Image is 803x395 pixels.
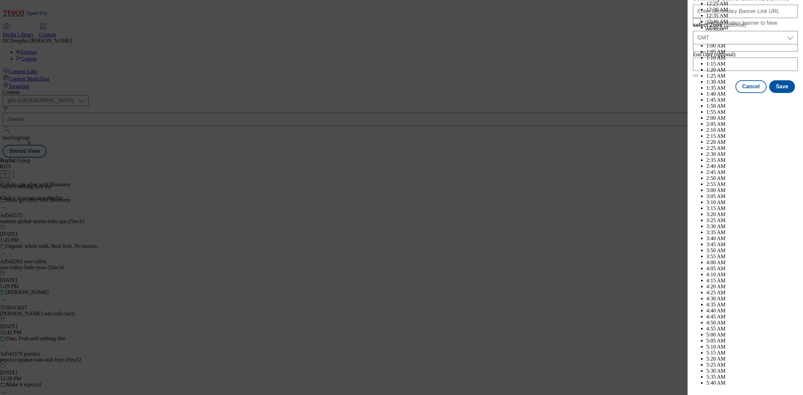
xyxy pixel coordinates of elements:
[706,308,798,314] li: 4:40 AM
[706,151,798,157] li: 2:30 AM
[706,217,798,223] li: 3:25 AM
[706,127,798,133] li: 2:10 AM
[706,223,798,229] li: 3:30 AM
[706,374,798,380] li: 5:35 AM
[706,103,798,109] li: 1:50 AM
[706,241,798,248] li: 3:45 AM
[706,284,798,290] li: 4:20 AM
[706,302,798,308] li: 4:35 AM
[706,332,798,338] li: 5:00 AM
[706,49,798,55] li: 1:05 AM
[706,139,798,145] li: 2:20 AM
[706,338,798,344] li: 5:05 AM
[706,272,798,278] li: 4:10 AM
[706,229,798,235] li: 3:35 AM
[706,109,798,115] li: 1:55 AM
[706,278,798,284] li: 4:15 AM
[706,235,798,241] li: 3:40 AM
[706,175,798,181] li: 2:50 AM
[706,157,798,163] li: 2:35 AM
[706,260,798,266] li: 4:00 AM
[706,181,798,187] li: 2:55 AM
[706,61,798,67] li: 1:15 AM
[706,7,798,13] li: 12:30 AM
[693,38,798,52] input: Enter Date
[706,368,798,374] li: 5:30 AM
[706,205,798,211] li: 3:15 AM
[706,344,798,350] li: 5:10 AM
[706,169,798,175] li: 2:45 AM
[706,193,798,199] li: 3:05 AM
[706,121,798,127] li: 2:05 AM
[706,254,798,260] li: 3:55 AM
[706,296,798,302] li: 4:30 AM
[706,79,798,85] li: 1:30 AM
[706,266,798,272] li: 4:05 AM
[706,356,798,362] li: 5:20 AM
[706,67,798,73] li: 1:20 AM
[706,43,798,49] li: 1:00 AM
[706,97,798,103] li: 1:45 AM
[706,91,798,97] li: 1:40 AM
[706,145,798,151] li: 2:25 AM
[706,73,798,79] li: 1:25 AM
[693,58,798,71] input: Enter Date
[706,362,798,368] li: 5:25 AM
[706,350,798,356] li: 5:15 AM
[706,320,798,326] li: 4:50 AM
[706,55,798,61] li: 1:10 AM
[706,19,798,25] li: 12:40 AM
[706,85,798,91] li: 1:35 AM
[706,115,798,121] li: 2:00 AM
[706,13,798,19] li: 12:35 AM
[706,211,798,217] li: 3:20 AM
[693,52,735,57] span: End Date (optional)
[769,80,795,93] button: Save
[706,314,798,320] li: 4:45 AM
[706,133,798,139] li: 2:15 AM
[706,199,798,205] li: 3:10 AM
[706,326,798,332] li: 4:55 AM
[706,290,798,296] li: 4:25 AM
[706,163,798,169] li: 2:40 AM
[706,248,798,254] li: 3:50 AM
[706,380,798,386] li: 5:40 AM
[724,22,746,28] span: ( optional )
[735,80,766,93] button: Cancel
[693,22,798,28] label: select Zone
[706,187,798,193] li: 3:00 AM
[706,1,798,7] li: 12:25 AM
